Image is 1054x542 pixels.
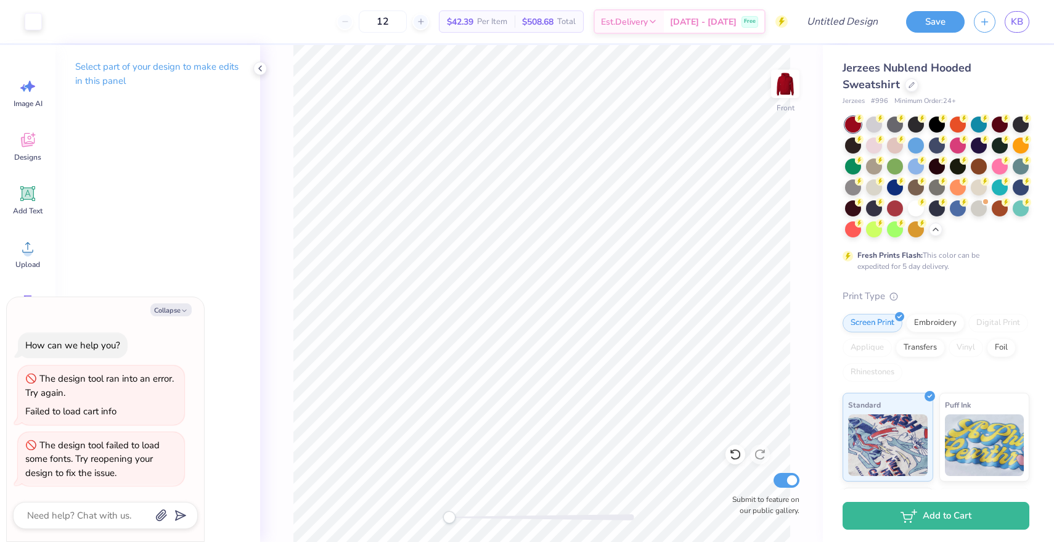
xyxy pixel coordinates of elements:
[857,250,1009,272] div: This color can be expedited for 5 day delivery.
[725,494,799,516] label: Submit to feature on our public gallery.
[848,398,881,411] span: Standard
[987,339,1016,357] div: Foil
[777,102,795,113] div: Front
[848,414,928,476] img: Standard
[949,339,983,357] div: Vinyl
[670,15,737,28] span: [DATE] - [DATE]
[843,363,902,382] div: Rhinestones
[522,15,554,28] span: $508.68
[14,99,43,109] span: Image AI
[843,96,865,107] span: Jerzees
[906,314,965,332] div: Embroidery
[557,15,576,28] span: Total
[75,60,240,88] p: Select part of your design to make edits in this panel
[894,96,956,107] span: Minimum Order: 24 +
[14,152,41,162] span: Designs
[843,289,1029,303] div: Print Type
[25,405,116,417] div: Failed to load cart info
[968,314,1028,332] div: Digital Print
[896,339,945,357] div: Transfers
[773,72,798,96] img: Front
[25,372,174,399] div: The design tool ran into an error. Try again.
[13,206,43,216] span: Add Text
[945,414,1024,476] img: Puff Ink
[871,96,888,107] span: # 996
[843,60,971,92] span: Jerzees Nublend Hooded Sweatshirt
[15,260,40,269] span: Upload
[443,511,456,524] div: Accessibility label
[843,502,1029,530] button: Add to Cart
[843,314,902,332] div: Screen Print
[744,17,756,26] span: Free
[843,339,892,357] div: Applique
[25,439,160,479] div: The design tool failed to load some fonts. Try reopening your design to fix the issue.
[1005,11,1029,33] a: KB
[797,9,888,34] input: Untitled Design
[25,339,120,351] div: How can we help you?
[857,250,923,260] strong: Fresh Prints Flash:
[447,15,473,28] span: $42.39
[1011,15,1023,29] span: KB
[906,11,965,33] button: Save
[359,10,407,33] input: – –
[601,15,648,28] span: Est. Delivery
[945,398,971,411] span: Puff Ink
[150,303,192,316] button: Collapse
[477,15,507,28] span: Per Item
